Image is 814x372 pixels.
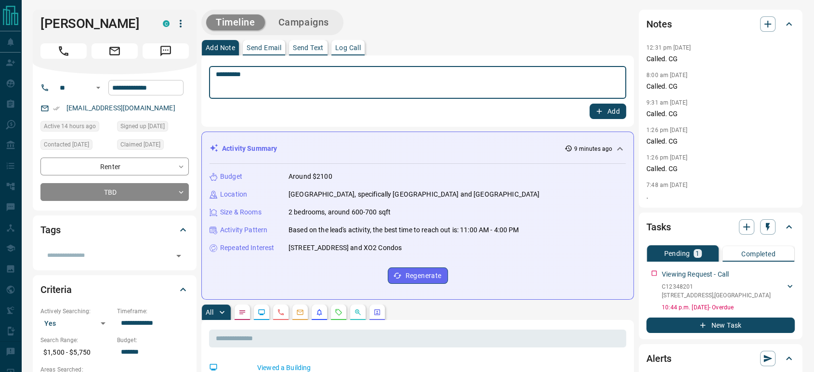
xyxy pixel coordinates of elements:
h2: Alerts [646,351,671,366]
button: Campaigns [269,14,339,30]
span: Contacted [DATE] [44,140,89,149]
p: Actively Searching: [40,307,112,316]
button: Timeline [206,14,265,30]
p: Budget: [117,336,189,345]
div: Notes [646,13,795,36]
p: 1:26 pm [DATE] [646,154,687,161]
h1: [PERSON_NAME] [40,16,148,31]
p: 12:31 pm [DATE] [646,44,691,51]
p: Called. CG [646,109,795,119]
svg: Emails [296,308,304,316]
div: Sun Aug 17 2025 [40,121,112,134]
svg: Requests [335,308,342,316]
p: . [646,191,795,201]
p: Search Range: [40,336,112,345]
div: C12348201[STREET_ADDRESS],[GEOGRAPHIC_DATA] [662,280,795,302]
div: Renter [40,158,189,175]
p: Activity Summary [222,144,277,154]
span: Active 14 hours ago [44,121,96,131]
div: Alerts [646,347,795,370]
p: Viewing Request - Call [662,269,729,279]
svg: Lead Browsing Activity [258,308,265,316]
p: 10:44 p.m. [DATE] - Overdue [662,303,795,312]
p: $1,500 - $5,750 [40,345,112,360]
p: [STREET_ADDRESS] , [GEOGRAPHIC_DATA] [662,291,771,300]
p: 2 bedrooms, around 600-700 sqft [289,207,391,217]
div: Tags [40,218,189,241]
svg: Email Verified [53,105,60,112]
div: condos.ca [163,20,170,27]
p: C12348201 [662,282,771,291]
button: New Task [646,318,795,333]
p: [STREET_ADDRESS] and XO2 Condos [289,243,402,253]
div: TBD [40,183,189,201]
button: Open [172,249,185,263]
p: Add Note [206,44,235,51]
div: Fri Aug 01 2025 [40,139,112,153]
p: 1 [696,250,699,257]
svg: Opportunities [354,308,362,316]
svg: Agent Actions [373,308,381,316]
p: Location [220,189,247,199]
h2: Notes [646,16,671,32]
div: Yes [40,316,112,331]
div: Activity Summary9 minutes ago [210,140,626,158]
span: Message [143,43,189,59]
p: Around $2100 [289,172,332,182]
p: Called. CG [646,54,795,64]
p: Send Text [293,44,324,51]
p: Size & Rooms [220,207,262,217]
p: 1:26 pm [DATE] [646,127,687,133]
svg: Notes [238,308,246,316]
p: 9 minutes ago [574,145,612,153]
p: Based on the lead's activity, the best time to reach out is: 11:00 AM - 4:00 PM [289,225,519,235]
span: Email [92,43,138,59]
span: Call [40,43,87,59]
p: 7:48 am [DATE] [646,182,687,188]
p: Repeated Interest [220,243,274,253]
p: [GEOGRAPHIC_DATA], specifically [GEOGRAPHIC_DATA] and [GEOGRAPHIC_DATA] [289,189,539,199]
div: Tasks [646,215,795,239]
h2: Tags [40,222,60,238]
span: Claimed [DATE] [120,140,160,149]
p: Pending [664,250,690,257]
p: All [206,309,213,316]
p: Timeframe: [117,307,189,316]
span: Signed up [DATE] [120,121,165,131]
p: Activity Pattern [220,225,267,235]
p: Called. CG [646,164,795,174]
p: Log Call [335,44,361,51]
svg: Listing Alerts [315,308,323,316]
p: 9:31 am [DATE] [646,99,687,106]
p: Send Email [247,44,281,51]
svg: Calls [277,308,285,316]
div: Fri Aug 01 2025 [117,121,189,134]
button: Add [590,104,626,119]
p: Called. CG [646,81,795,92]
h2: Tasks [646,219,670,235]
p: 8:00 am [DATE] [646,72,687,79]
button: Regenerate [388,267,448,284]
a: [EMAIL_ADDRESS][DOMAIN_NAME] [66,104,175,112]
p: Budget [220,172,242,182]
button: Open [92,82,104,93]
p: Completed [741,251,775,257]
p: Called. CG [646,136,795,146]
h2: Criteria [40,282,72,297]
div: Fri Aug 01 2025 [117,139,189,153]
div: Criteria [40,278,189,301]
